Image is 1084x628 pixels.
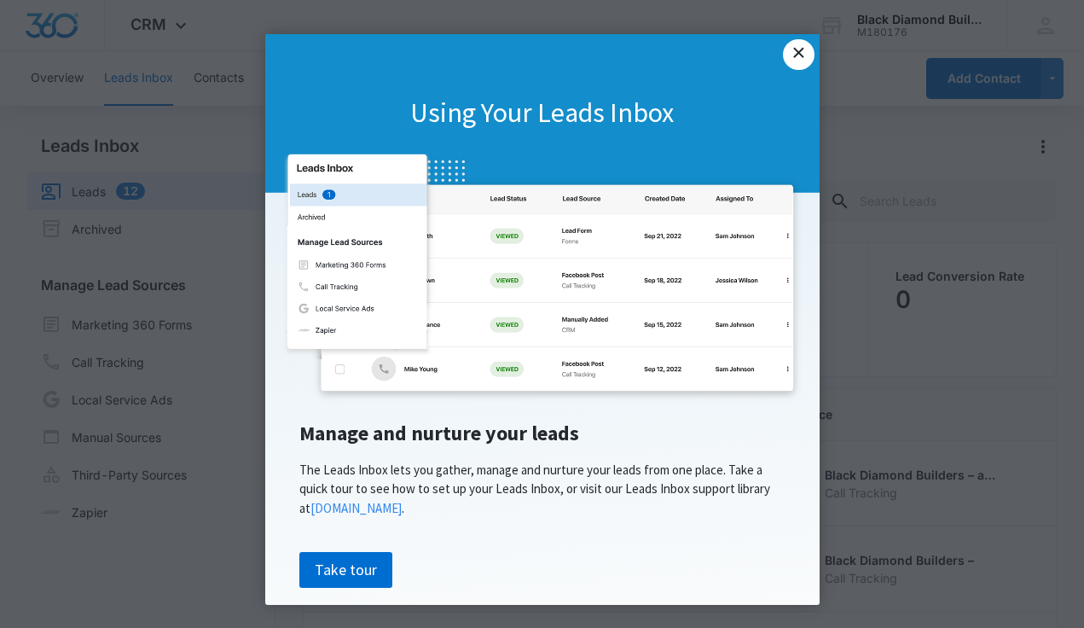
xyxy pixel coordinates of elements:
span: The Leads Inbox lets you gather, manage and nurture your leads from one place. Take a quick tour ... [299,462,770,516]
h1: Using Your Leads Inbox [265,96,820,131]
a: [DOMAIN_NAME] [310,500,402,516]
a: Take tour [299,552,392,588]
a: Close modal [783,39,814,70]
span: Manage and nurture your leads [299,420,579,446]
